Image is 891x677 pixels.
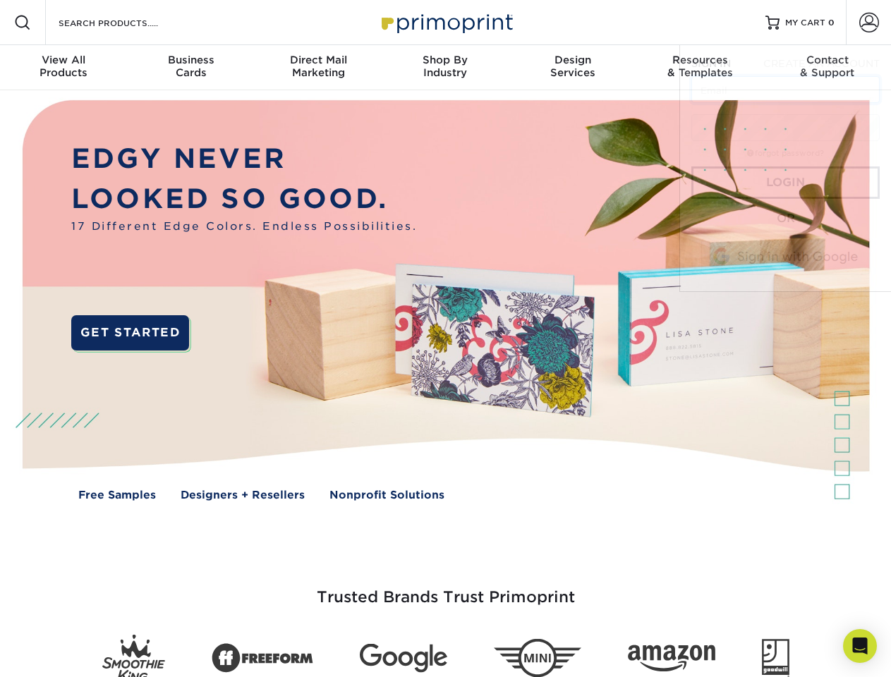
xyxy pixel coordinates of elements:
p: EDGY NEVER [71,139,417,179]
a: DesignServices [509,45,636,90]
img: Primoprint [375,7,516,37]
div: & Templates [636,54,763,79]
a: GET STARTED [71,315,189,350]
span: Business [127,54,254,66]
a: BusinessCards [127,45,254,90]
a: Shop ByIndustry [382,45,509,90]
a: Nonprofit Solutions [329,487,444,504]
div: Cards [127,54,254,79]
a: Login [691,166,880,199]
span: SIGN IN [691,58,731,69]
span: Shop By [382,54,509,66]
span: 17 Different Edge Colors. Endless Possibilities. [71,219,417,235]
input: Email [691,76,880,103]
img: Amazon [628,645,715,672]
div: Industry [382,54,509,79]
a: Designers + Resellers [181,487,305,504]
a: Direct MailMarketing [255,45,382,90]
span: CREATE AN ACCOUNT [763,58,880,69]
div: Services [509,54,636,79]
a: Resources& Templates [636,45,763,90]
span: Design [509,54,636,66]
div: OR [691,210,880,227]
input: SEARCH PRODUCTS..... [57,14,195,31]
span: Resources [636,54,763,66]
p: LOOKED SO GOOD. [71,179,417,219]
h3: Trusted Brands Trust Primoprint [33,554,859,623]
div: Marketing [255,54,382,79]
img: Google [360,644,447,673]
span: Direct Mail [255,54,382,66]
a: Free Samples [78,487,156,504]
span: MY CART [785,17,825,29]
span: 0 [828,18,835,28]
div: Open Intercom Messenger [843,629,877,663]
a: forgot password? [747,149,824,158]
img: Goodwill [762,639,789,677]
